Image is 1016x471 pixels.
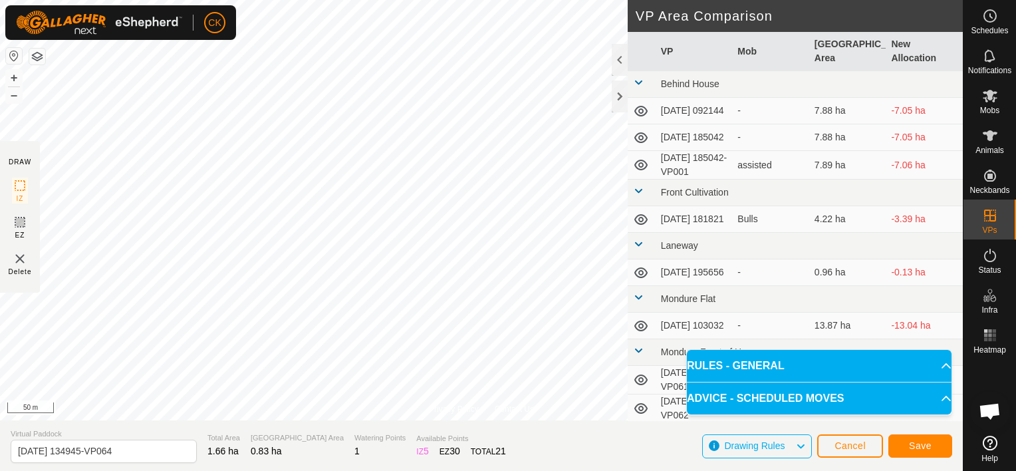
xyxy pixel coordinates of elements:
[737,265,804,279] div: -
[354,432,406,444] span: Watering Points
[980,106,999,114] span: Mobs
[656,366,733,394] td: [DATE] 134945-VP061
[886,124,963,151] td: -7.05 ha
[737,130,804,144] div: -
[656,394,733,423] td: [DATE] 134945-VP062
[440,444,460,458] div: EZ
[687,358,785,374] span: RULES - GENERAL
[416,433,506,444] span: Available Points
[978,266,1001,274] span: Status
[251,446,282,456] span: 0.83 ha
[970,391,1010,431] div: Open chat
[737,104,804,118] div: -
[29,49,45,65] button: Map Layers
[11,428,197,440] span: Virtual Paddock
[656,98,733,124] td: [DATE] 092144
[6,70,22,86] button: +
[737,212,804,226] div: Bulls
[886,32,963,71] th: New Allocation
[888,434,952,458] button: Save
[661,293,715,304] span: Mondure Flat
[661,240,698,251] span: Laneway
[449,446,460,456] span: 30
[732,32,809,71] th: Mob
[656,32,733,71] th: VP
[963,430,1016,468] a: Help
[656,124,733,151] td: [DATE] 185042
[656,259,733,286] td: [DATE] 195656
[981,454,998,462] span: Help
[981,306,997,314] span: Infra
[737,158,804,172] div: assisted
[208,16,221,30] span: CK
[207,432,240,444] span: Total Area
[886,151,963,180] td: -7.06 ha
[687,350,952,382] p-accordion-header: RULES - GENERAL
[809,98,886,124] td: 7.88 ha
[973,346,1006,354] span: Heatmap
[251,432,344,444] span: [GEOGRAPHIC_DATA] Area
[975,146,1004,154] span: Animals
[724,440,785,451] span: Drawing Rules
[834,440,866,451] span: Cancel
[6,48,22,64] button: Reset Map
[661,347,762,357] span: Mondure Front of House
[737,319,804,333] div: -
[969,186,1009,194] span: Neckbands
[982,226,997,234] span: VPs
[968,67,1011,75] span: Notifications
[9,157,31,167] div: DRAW
[12,251,28,267] img: VP
[661,78,719,89] span: Behind House
[661,187,729,198] span: Front Cultivation
[207,446,239,456] span: 1.66 ha
[6,87,22,103] button: –
[809,124,886,151] td: 7.88 ha
[809,206,886,233] td: 4.22 ha
[809,32,886,71] th: [GEOGRAPHIC_DATA] Area
[817,434,883,458] button: Cancel
[909,440,932,451] span: Save
[656,313,733,339] td: [DATE] 103032
[636,8,963,24] h2: VP Area Comparison
[886,206,963,233] td: -3.39 ha
[886,259,963,286] td: -0.13 ha
[424,446,429,456] span: 5
[687,383,952,414] p-accordion-header: ADVICE - SCHEDULED MOVES
[471,444,506,458] div: TOTAL
[886,98,963,124] td: -7.05 ha
[656,151,733,180] td: [DATE] 185042-VP001
[429,403,479,415] a: Privacy Policy
[16,11,182,35] img: Gallagher Logo
[886,313,963,339] td: -13.04 ha
[809,259,886,286] td: 0.96 ha
[9,267,32,277] span: Delete
[495,403,534,415] a: Contact Us
[809,151,886,180] td: 7.89 ha
[971,27,1008,35] span: Schedules
[15,230,25,240] span: EZ
[495,446,506,456] span: 21
[354,446,360,456] span: 1
[809,313,886,339] td: 13.87 ha
[656,206,733,233] td: [DATE] 181821
[687,391,844,406] span: ADVICE - SCHEDULED MOVES
[416,444,428,458] div: IZ
[17,194,24,204] span: IZ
